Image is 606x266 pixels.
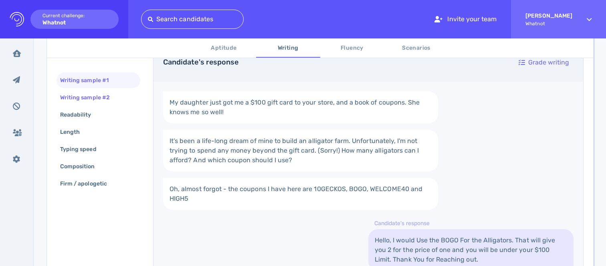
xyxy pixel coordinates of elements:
[389,43,444,53] span: Scenarios
[325,43,380,53] span: Fluency
[59,178,117,189] div: Firm / apologetic
[525,21,572,26] span: Whatnot
[59,143,106,155] div: Typing speed
[163,58,505,67] h4: Candidate's response
[59,92,119,103] div: Writing sample #2
[163,178,438,210] a: Oh, almost forgot - the coupons I have here are 10GECKOS, BOGO, WELCOME40 and HIGH5
[59,75,118,86] div: Writing sample #1
[525,12,572,19] strong: [PERSON_NAME]
[163,91,438,123] a: My daughter just got me a $100 gift card to your store, and a book of coupons. She knows me so well!
[261,43,315,53] span: Writing
[59,161,105,172] div: Composition
[197,43,251,53] span: Aptitude
[163,130,438,171] a: It's been a life-long dream of mine to build an alligator farm. Unfortunately, I'm not trying to ...
[59,126,89,138] div: Length
[59,109,101,121] div: Readability
[514,53,574,72] button: Grade writing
